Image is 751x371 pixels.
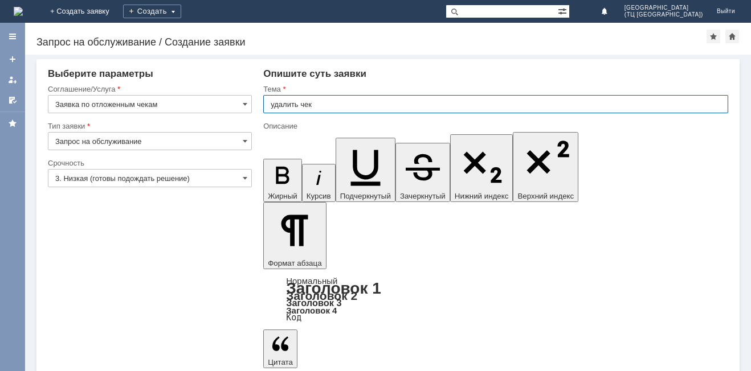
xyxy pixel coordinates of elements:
div: Добавить в избранное [707,30,720,43]
div: Описание [263,122,726,130]
div: Сделать домашней страницей [725,30,739,43]
span: Зачеркнутый [400,192,446,200]
button: Зачеркнутый [395,143,450,202]
button: Цитата [263,329,297,368]
button: Жирный [263,159,302,202]
button: Формат абзаца [263,202,326,269]
span: Нижний индекс [455,192,509,200]
div: Срочность [48,159,250,167]
a: Заголовок 4 [286,306,337,315]
a: Мои заявки [3,71,22,89]
button: Верхний индекс [513,132,578,202]
div: Формат абзаца [263,277,728,321]
a: Код [286,312,301,323]
button: Курсив [302,164,336,202]
a: Заголовок 3 [286,298,341,308]
button: Нижний индекс [450,134,513,202]
img: logo [14,7,23,16]
span: Цитата [268,358,293,366]
span: Подчеркнутый [340,192,391,200]
div: Запрос на обслуживание / Создание заявки [36,36,707,48]
a: Мои согласования [3,91,22,109]
div: Тип заявки [48,122,250,130]
a: Перейти на домашнюю страницу [14,7,23,16]
span: Формат абзаца [268,259,321,267]
span: Расширенный поиск [558,5,569,16]
a: Заголовок 2 [286,289,357,302]
a: Заголовок 1 [286,279,381,297]
span: Жирный [268,192,297,200]
button: Подчеркнутый [336,138,395,202]
div: Создать [123,5,181,18]
div: Соглашение/Услуга [48,85,250,93]
div: Тема [263,85,726,93]
span: Курсив [307,192,331,200]
span: [GEOGRAPHIC_DATA] [625,5,703,11]
span: (ТЦ [GEOGRAPHIC_DATA]) [625,11,703,18]
span: Верхний индекс [517,192,574,200]
span: Опишите суть заявки [263,68,366,79]
a: Нормальный [286,276,337,286]
span: Выберите параметры [48,68,153,79]
a: Создать заявку [3,50,22,68]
